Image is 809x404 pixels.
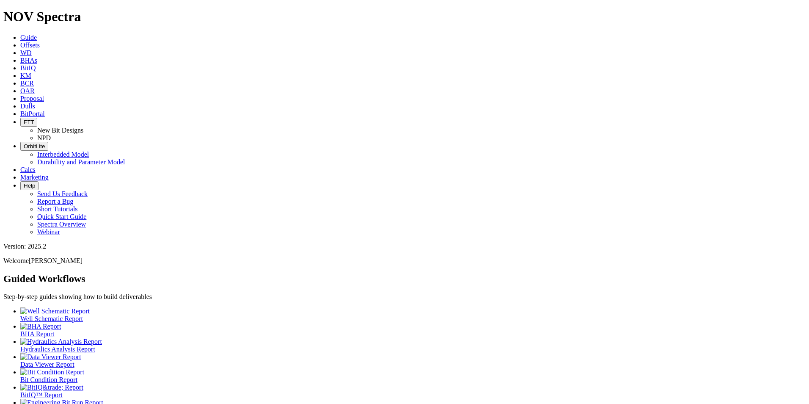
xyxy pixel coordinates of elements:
button: FTT [20,118,37,127]
a: Proposal [20,95,44,102]
a: OAR [20,87,35,94]
a: Durability and Parameter Model [37,158,125,166]
img: Data Viewer Report [20,353,81,361]
a: Marketing [20,174,49,181]
span: Well Schematic Report [20,315,83,322]
p: Step-by-step guides showing how to build deliverables [3,293,806,301]
a: KM [20,72,31,79]
a: Guide [20,34,37,41]
a: Bit Condition Report Bit Condition Report [20,368,806,383]
span: [PERSON_NAME] [29,257,83,264]
a: New Bit Designs [37,127,83,134]
a: Well Schematic Report Well Schematic Report [20,307,806,322]
a: NPD [37,134,51,141]
h2: Guided Workflows [3,273,806,285]
span: Data Viewer Report [20,361,74,368]
span: Help [24,183,35,189]
a: BitIQ [20,64,36,72]
a: Interbedded Model [37,151,89,158]
img: Bit Condition Report [20,368,84,376]
img: BitIQ&trade; Report [20,384,83,391]
a: Short Tutorials [37,205,78,213]
span: OrbitLite [24,143,45,149]
p: Welcome [3,257,806,265]
a: Offsets [20,42,40,49]
a: BitIQ&trade; Report BitIQ™ Report [20,384,806,398]
a: WD [20,49,32,56]
span: BitIQ™ Report [20,391,63,398]
span: Bit Condition Report [20,376,77,383]
img: Hydraulics Analysis Report [20,338,102,346]
img: Well Schematic Report [20,307,90,315]
a: Spectra Overview [37,221,86,228]
h1: NOV Spectra [3,9,806,25]
a: Webinar [37,228,60,235]
span: BHA Report [20,330,54,338]
a: BCR [20,80,34,87]
a: Quick Start Guide [37,213,86,220]
span: Hydraulics Analysis Report [20,346,95,353]
div: Version: 2025.2 [3,243,806,250]
a: Calcs [20,166,36,173]
a: Data Viewer Report Data Viewer Report [20,353,806,368]
a: BHA Report BHA Report [20,323,806,338]
a: BitPortal [20,110,45,117]
a: Hydraulics Analysis Report Hydraulics Analysis Report [20,338,806,353]
img: BHA Report [20,323,61,330]
span: FTT [24,119,34,125]
button: OrbitLite [20,142,48,151]
a: Send Us Feedback [37,190,88,197]
button: Help [20,181,39,190]
a: BHAs [20,57,37,64]
a: Report a Bug [37,198,73,205]
a: Dulls [20,102,35,110]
